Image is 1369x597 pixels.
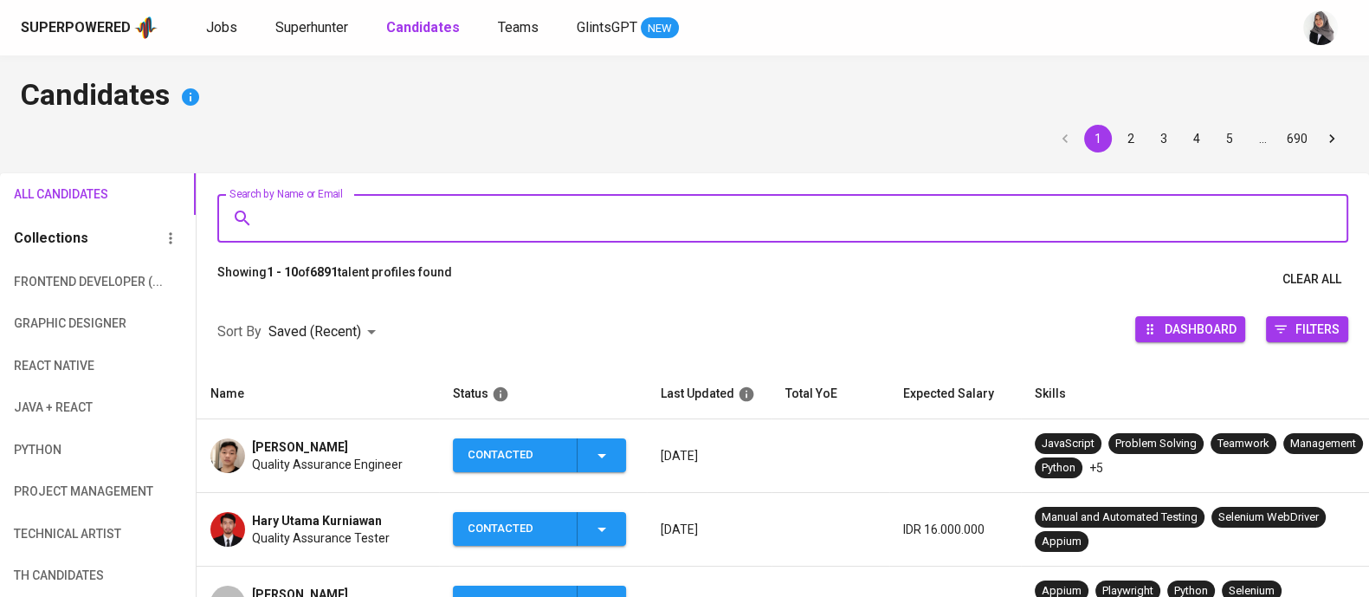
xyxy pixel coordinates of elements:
button: Go to next page [1318,125,1346,152]
th: Status [439,369,647,419]
button: Go to page 690 [1282,125,1313,152]
p: +5 [1089,459,1103,477]
div: Contacted [468,438,563,472]
span: GlintsGPT [577,19,637,36]
span: Clear All [1282,269,1341,290]
th: Total YoE [772,369,889,419]
button: Filters [1266,316,1348,342]
span: Frontend Developer (... [14,271,106,293]
p: Sort By [217,321,262,342]
p: Showing of talent profiles found [217,263,452,295]
div: JavaScript [1042,436,1095,452]
button: Go to page 2 [1117,125,1145,152]
span: python [14,439,106,461]
span: Teams [498,19,539,36]
p: [DATE] [661,447,758,464]
h6: Collections [14,226,88,250]
div: Contacted [468,512,563,546]
a: Jobs [206,17,241,39]
p: IDR 16.000.000 [903,521,1007,538]
span: Project Management [14,481,106,503]
button: Contacted [453,512,626,546]
div: Teamwork [1217,436,1269,452]
a: Superpoweredapp logo [21,15,158,41]
a: GlintsGPT NEW [577,17,679,39]
span: React Native [14,355,106,377]
b: Candidates [386,19,460,36]
span: technical artist [14,523,106,545]
h4: Candidates [21,76,1348,118]
img: 353237ebcedf5bf98a94d2581e0fd775.jpg [210,512,245,547]
div: Saved (Recent) [268,316,382,348]
button: Go to page 5 [1216,125,1243,152]
b: 6891 [310,265,338,279]
span: Superhunter [275,19,348,36]
span: Graphic Designer [14,313,106,334]
span: Filters [1295,317,1340,341]
button: Clear All [1275,263,1348,295]
img: sinta.windasari@glints.com [1303,10,1338,45]
span: [PERSON_NAME] [252,438,348,456]
div: Superpowered [21,18,131,38]
div: Python [1042,460,1075,477]
div: Appium [1042,534,1082,550]
div: … [1249,130,1276,147]
div: Management [1290,436,1356,452]
span: Dashboard [1165,317,1237,341]
th: Expected Salary [889,369,1021,419]
span: Quality Assurance Tester [252,529,390,547]
span: Jobs [206,19,237,36]
div: Selenium WebDriver [1218,509,1319,526]
a: Superhunter [275,17,352,39]
th: Name [197,369,439,419]
span: All Candidates [14,184,106,205]
p: [DATE] [661,521,758,538]
span: TH candidates [14,565,106,587]
span: Quality Assurance Engineer [252,456,403,473]
button: Dashboard [1135,316,1245,342]
div: Manual and Automated Testing [1042,509,1198,526]
img: df08865a8328c3c2ff7439d82033d1d8.png [210,438,245,473]
p: Saved (Recent) [268,321,361,342]
a: Teams [498,17,542,39]
button: Contacted [453,438,626,472]
span: NEW [641,20,679,37]
a: Candidates [386,17,463,39]
span: Hary Utama Kurniawan [252,512,382,529]
img: app logo [134,15,158,41]
button: Go to page 3 [1150,125,1178,152]
b: 1 - 10 [267,265,298,279]
button: Go to page 4 [1183,125,1211,152]
th: Last Updated [647,369,772,419]
span: Java + React [14,397,106,419]
button: page 1 [1084,125,1112,152]
nav: pagination navigation [1049,125,1348,152]
div: Problem Solving [1115,436,1197,452]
